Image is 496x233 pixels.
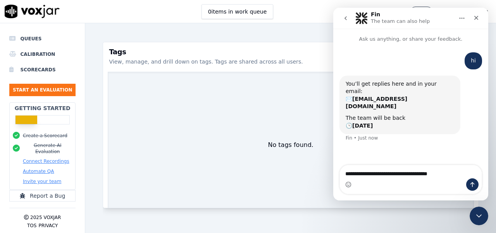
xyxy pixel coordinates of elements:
img: voxjar logo [5,5,60,18]
button: Automate QA [23,168,54,174]
button: 0items in work queue [201,4,274,19]
p: 2025 Voxjar [30,214,61,221]
button: Create a Scorecard [23,133,67,139]
div: No tags found. [268,140,313,150]
button: TOS [27,223,36,229]
button: Start an Evaluation [9,84,76,96]
h6: Evaluations [9,17,76,31]
h3: Tags [109,48,472,55]
button: 114 [410,7,432,17]
button: Generate AI Evaluation [23,142,72,155]
h2: Getting Started [15,104,71,112]
button: Invite your team [23,178,61,185]
iframe: Intercom live chat [333,8,488,200]
button: kardo sabr [454,7,496,16]
a: Scorecards [9,62,76,78]
button: Privacy [38,223,58,229]
iframe: Intercom live chat [470,207,488,225]
a: Queues [9,31,76,47]
p: View, manage, and drill down on tags. Tags are shared across all users. [109,58,472,66]
a: Calibration [9,47,76,62]
button: Connect Recordings [23,158,69,164]
button: 114 [410,7,440,17]
button: Report a Bug [9,190,76,202]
